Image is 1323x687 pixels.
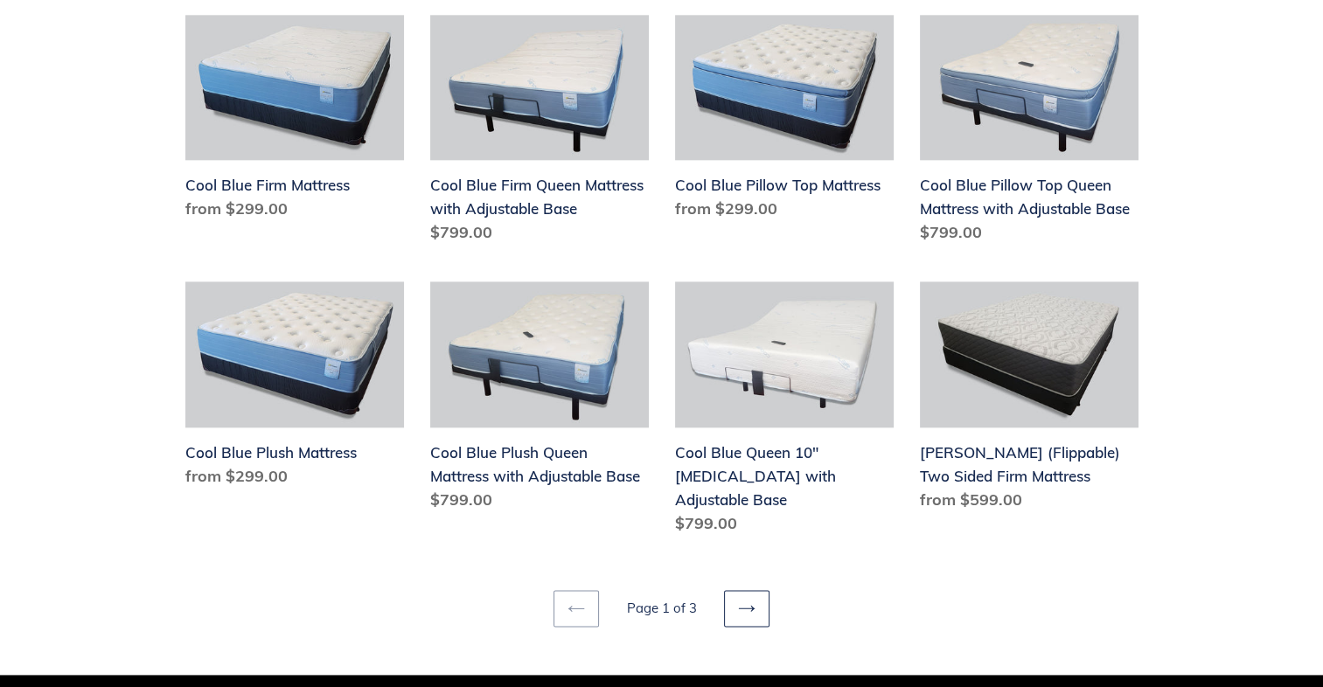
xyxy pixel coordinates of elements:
[185,281,404,495] a: Cool Blue Plush Mattress
[430,281,649,518] a: Cool Blue Plush Queen Mattress with Adjustable Base
[920,281,1138,518] a: Del Ray (Flippable) Two Sided Firm Mattress
[602,599,721,619] li: Page 1 of 3
[920,15,1138,252] a: Cool Blue Pillow Top Queen Mattress with Adjustable Base
[185,15,404,228] a: Cool Blue Firm Mattress
[430,15,649,252] a: Cool Blue Firm Queen Mattress with Adjustable Base
[675,15,894,228] a: Cool Blue Pillow Top Mattress
[675,281,894,542] a: Cool Blue Queen 10" Memory Foam with Adjustable Base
